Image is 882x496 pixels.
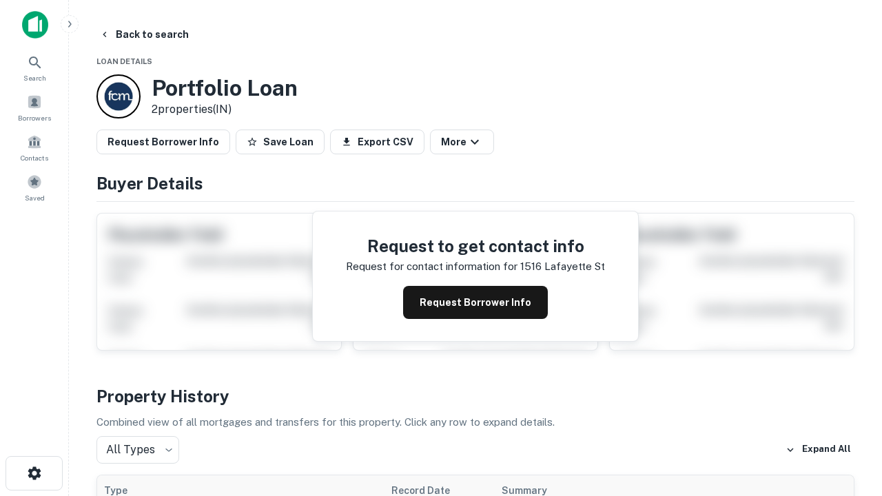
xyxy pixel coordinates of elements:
button: More [430,130,494,154]
button: Request Borrower Info [96,130,230,154]
span: Borrowers [18,112,51,123]
button: Save Loan [236,130,325,154]
h3: Portfolio Loan [152,75,298,101]
button: Request Borrower Info [403,286,548,319]
p: Combined view of all mortgages and transfers for this property. Click any row to expand details. [96,414,854,431]
span: Contacts [21,152,48,163]
button: Back to search [94,22,194,47]
img: capitalize-icon.png [22,11,48,39]
a: Contacts [4,129,65,166]
button: Expand All [782,440,854,460]
h4: Property History [96,384,854,409]
span: Search [23,72,46,83]
div: All Types [96,436,179,464]
button: Export CSV [330,130,424,154]
a: Search [4,49,65,86]
iframe: Chat Widget [813,342,882,408]
p: 1516 lafayette st [520,258,605,275]
a: Borrowers [4,89,65,126]
h4: Request to get contact info [346,234,605,258]
p: 2 properties (IN) [152,101,298,118]
span: Saved [25,192,45,203]
h4: Buyer Details [96,171,854,196]
p: Request for contact information for [346,258,517,275]
a: Saved [4,169,65,206]
span: Loan Details [96,57,152,65]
